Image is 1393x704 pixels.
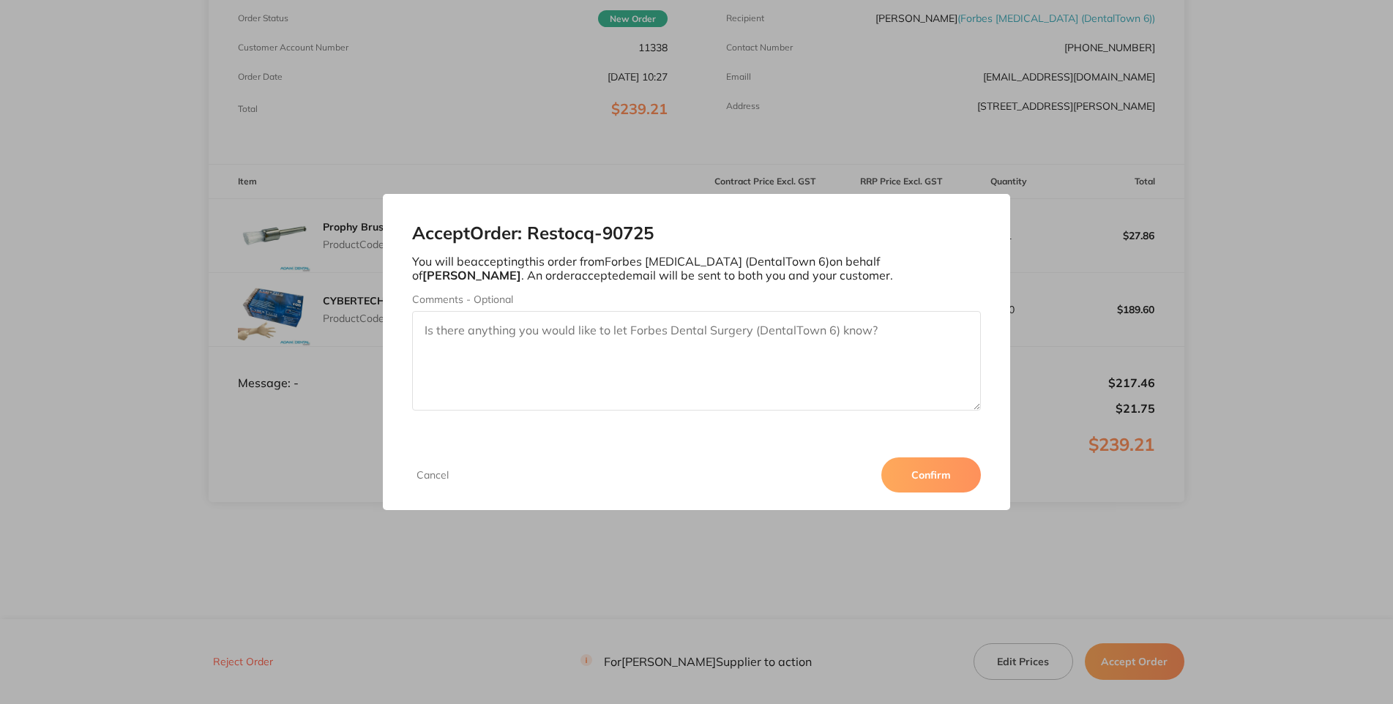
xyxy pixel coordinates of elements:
button: Confirm [881,457,981,493]
button: Cancel [412,468,453,482]
label: Comments - Optional [412,293,980,305]
p: You will be accepting this order from Forbes [MEDICAL_DATA] (DentalTown 6) on behalf of . An orde... [412,255,980,282]
h2: Accept Order: Restocq- 90725 [412,223,980,244]
b: [PERSON_NAME] [422,268,521,282]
